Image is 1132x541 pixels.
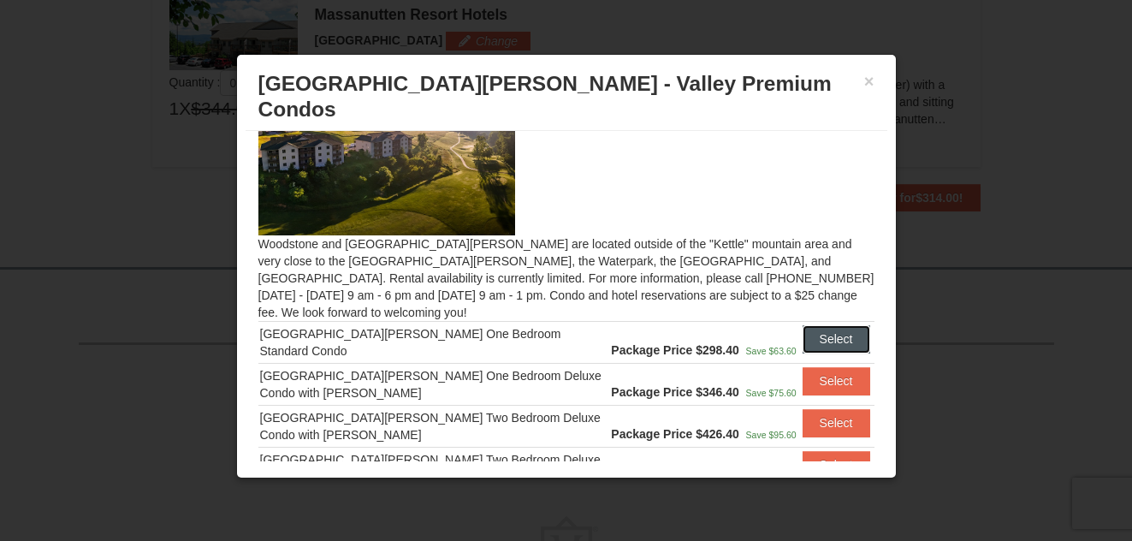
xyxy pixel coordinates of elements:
button: Select [803,367,870,395]
div: [GEOGRAPHIC_DATA][PERSON_NAME] Two Bedroom Deluxe Condo with [PERSON_NAME] [260,409,603,443]
div: [GEOGRAPHIC_DATA][PERSON_NAME] Two Bedroom Deluxe Condo with [PERSON_NAME]* [260,451,603,485]
span: [GEOGRAPHIC_DATA][PERSON_NAME] - Valley Premium Condos [258,72,832,121]
button: Select [803,325,870,353]
div: [GEOGRAPHIC_DATA][PERSON_NAME] One Bedroom Standard Condo [260,325,603,360]
strong: Package Price $346.40 [611,385,738,399]
div: Woodstone and [GEOGRAPHIC_DATA][PERSON_NAME] are located outside of the "Kettle" mountain area an... [246,131,887,461]
button: Select [803,451,870,479]
button: × [864,73,874,90]
strong: Package Price $298.40 [611,343,738,357]
span: Save $63.60 [746,346,797,356]
button: Select [803,409,870,437]
img: 19219041-4-ec11c166.jpg [258,95,515,235]
span: Save $95.60 [746,430,797,440]
div: [GEOGRAPHIC_DATA][PERSON_NAME] One Bedroom Deluxe Condo with [PERSON_NAME] [260,367,603,401]
strong: Package Price $426.40 [611,427,738,441]
span: Save $75.60 [746,388,797,398]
